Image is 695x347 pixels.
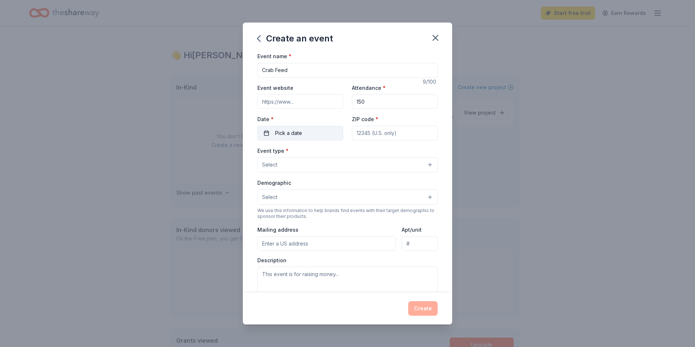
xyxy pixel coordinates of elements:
input: 12345 (U.S. only) [352,126,438,140]
input: https://www... [257,94,343,109]
label: Event website [257,84,293,92]
label: Apt/unit [402,226,422,234]
button: Pick a date [257,126,343,140]
label: Demographic [257,179,291,187]
div: We use this information to help brands find events with their target demographic to sponsor their... [257,208,438,219]
label: Date [257,116,343,123]
label: Mailing address [257,226,298,234]
label: Description [257,257,286,264]
button: Select [257,190,438,205]
span: Pick a date [275,129,302,137]
input: Enter a US address [257,236,396,251]
div: Create an event [257,33,333,44]
button: Select [257,157,438,172]
div: 9 /100 [423,77,438,86]
label: Event name [257,53,292,60]
span: Select [262,160,277,169]
input: 20 [352,94,438,109]
input: # [402,236,438,251]
label: Attendance [352,84,386,92]
label: ZIP code [352,116,378,123]
label: Event type [257,147,289,155]
input: Spring Fundraiser [257,63,438,77]
span: Select [262,193,277,202]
